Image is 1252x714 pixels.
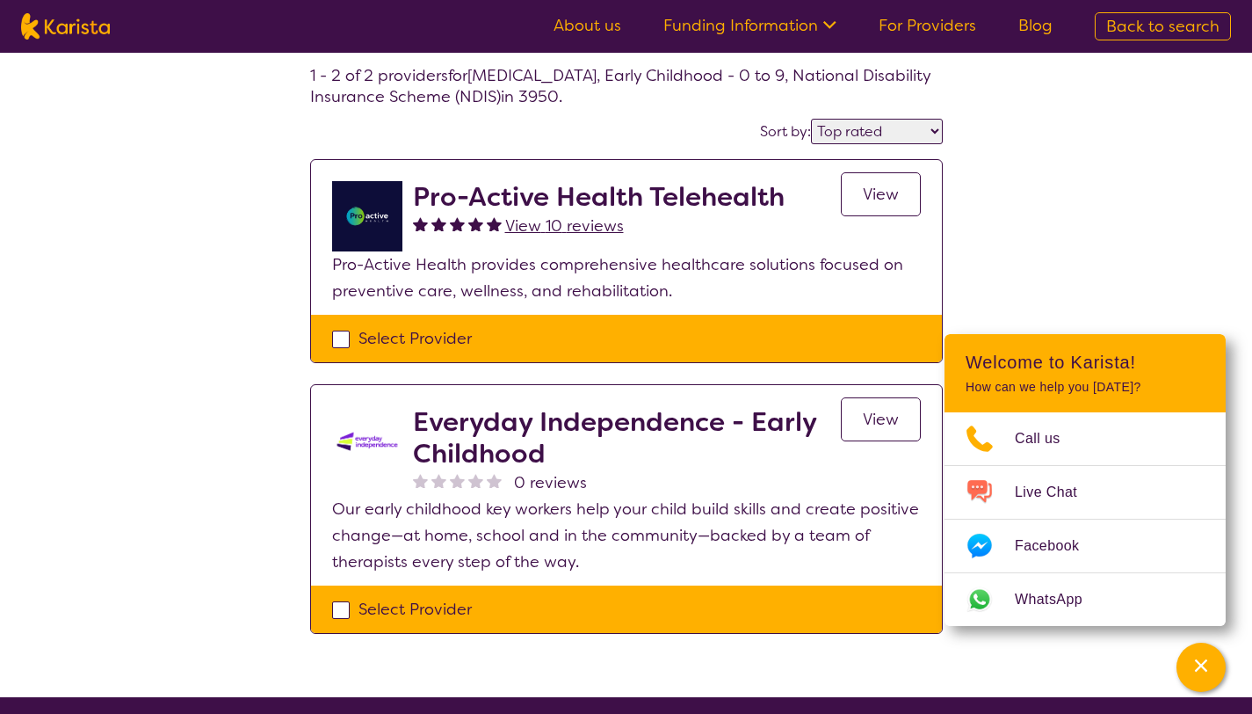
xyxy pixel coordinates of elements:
[332,181,402,251] img: ymlb0re46ukcwlkv50cv.png
[514,470,587,496] span: 0 reviews
[1106,16,1219,37] span: Back to search
[332,406,402,477] img: kdssqoqrr0tfqzmv8ac0.png
[863,184,899,205] span: View
[841,172,921,216] a: View
[663,15,836,36] a: Funding Information
[505,215,624,237] span: View 10 reviews
[1095,12,1231,40] a: Back to search
[944,334,1226,626] div: Channel Menu
[431,216,446,231] img: fullstar
[487,473,502,488] img: nonereviewstar
[863,409,899,430] span: View
[505,213,624,239] a: View 10 reviews
[760,122,811,141] label: Sort by:
[21,13,110,40] img: Karista logo
[468,216,483,231] img: fullstar
[1015,586,1104,613] span: WhatsApp
[841,397,921,441] a: View
[487,216,502,231] img: fullstar
[1018,15,1053,36] a: Blog
[450,216,465,231] img: fullstar
[413,406,841,470] h2: Everyday Independence - Early Childhood
[332,251,921,304] p: Pro-Active Health provides comprehensive healthcare solutions focused on preventive care, wellnes...
[1015,533,1100,559] span: Facebook
[413,216,428,231] img: fullstar
[1015,426,1082,452] span: Call us
[944,412,1226,626] ul: Choose channel
[431,473,446,488] img: nonereviewstar
[413,473,428,488] img: nonereviewstar
[966,352,1205,373] h2: Welcome to Karista!
[879,15,976,36] a: For Providers
[332,496,921,575] p: Our early childhood key workers help your child build skills and create positive change—at home, ...
[468,473,483,488] img: nonereviewstar
[450,473,465,488] img: nonereviewstar
[1176,643,1226,692] button: Channel Menu
[944,573,1226,626] a: Web link opens in a new tab.
[554,15,621,36] a: About us
[966,380,1205,395] p: How can we help you [DATE]?
[1015,479,1098,506] span: Live Chat
[413,181,785,213] h2: Pro-Active Health Telehealth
